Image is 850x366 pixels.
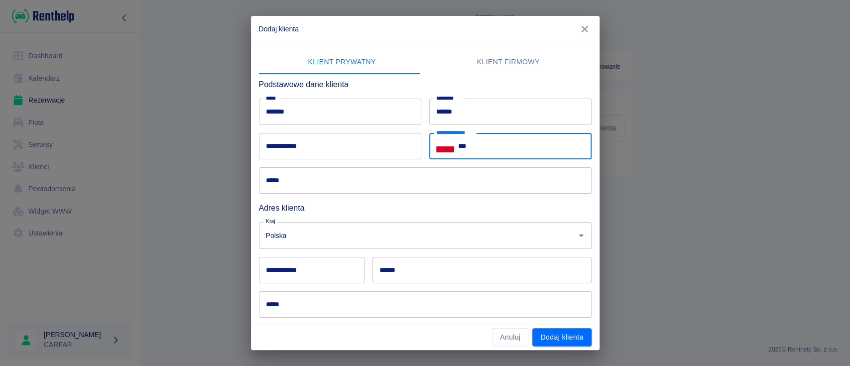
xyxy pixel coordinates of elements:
h6: Podstawowe dane klienta [259,78,592,91]
button: Select country [436,139,454,154]
button: Otwórz [574,229,588,243]
div: lab API tabs example [259,50,592,74]
button: Dodaj klienta [532,328,591,347]
h2: Dodaj klienta [251,16,600,42]
button: Klient firmowy [425,50,592,74]
button: Klient prywatny [259,50,425,74]
button: Anuluj [492,328,528,347]
label: Kraj [266,218,275,225]
h6: Adres klienta [259,202,592,214]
